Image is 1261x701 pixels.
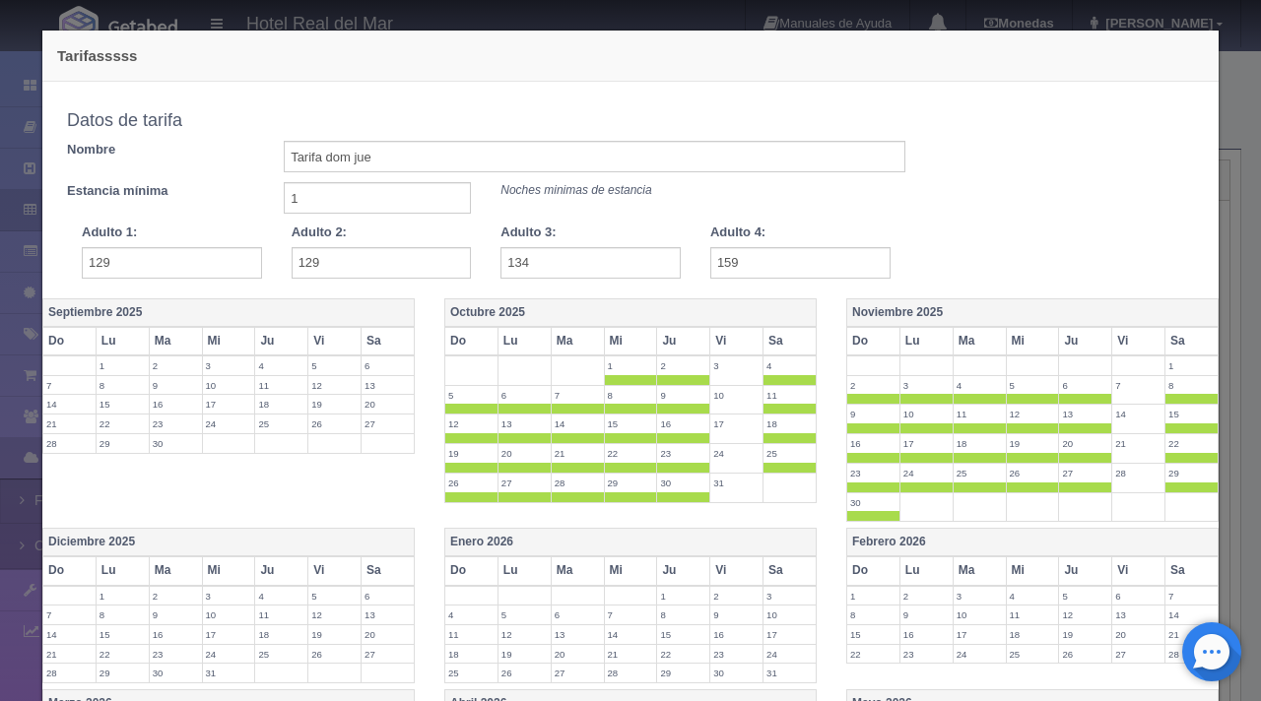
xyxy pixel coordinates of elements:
label: Adulto 3: [500,223,556,242]
th: Lu [899,327,953,355]
label: 23 [150,645,202,664]
th: Enero 2026 [445,529,817,557]
label: 8 [97,605,149,624]
th: Lu [498,327,551,355]
label: 20 [362,395,414,414]
label: 9 [150,605,202,624]
label: 2 [847,376,899,395]
th: Mi [202,556,255,585]
label: 12 [308,605,361,624]
th: Lu [96,327,149,355]
label: Estancia mínima [52,182,269,201]
i: Noches minimas de estancia [500,183,651,197]
label: 30 [710,664,763,682]
label: 2 [150,587,202,605]
th: Ju [657,556,710,585]
label: 22 [97,645,149,664]
label: 13 [498,414,551,433]
label: 20 [1059,434,1111,453]
label: 7 [43,605,96,624]
label: 1 [847,587,899,605]
label: 10 [710,386,763,405]
th: Lu [96,556,149,585]
label: 13 [552,625,604,644]
label: 7 [1165,587,1218,605]
label: 14 [552,414,604,433]
label: 14 [43,395,96,414]
th: Sa [1165,327,1219,355]
label: 4 [763,356,816,375]
th: Lu [899,556,953,585]
label: 8 [97,376,149,395]
label: 15 [605,414,657,433]
label: 27 [362,645,414,664]
label: 19 [1007,434,1059,453]
label: 31 [763,664,816,682]
th: Vi [710,556,763,585]
label: 11 [763,386,816,405]
label: 5 [1007,376,1059,395]
label: 20 [362,625,414,644]
label: 10 [763,605,816,624]
label: 18 [255,625,307,644]
th: Sa [1165,556,1219,585]
label: 21 [1165,625,1218,644]
label: 24 [203,414,255,433]
label: 1 [657,587,709,605]
th: Sa [362,556,415,585]
label: 7 [605,605,657,624]
label: 16 [150,625,202,644]
label: 24 [710,444,763,463]
th: Ju [1059,556,1112,585]
label: 9 [900,605,953,624]
th: Do [43,327,97,355]
label: 24 [900,464,953,482]
th: Ju [1059,327,1112,355]
label: 15 [97,395,149,414]
label: 16 [900,625,953,644]
label: 22 [657,645,709,664]
label: 15 [657,625,709,644]
label: 23 [150,414,202,433]
label: 25 [255,645,307,664]
label: 6 [1112,587,1164,605]
label: 18 [1007,625,1059,644]
label: 27 [362,414,414,433]
label: 14 [1165,605,1218,624]
th: Vi [710,327,763,355]
label: 12 [1059,605,1111,624]
th: Mi [604,556,657,585]
label: 26 [1007,464,1059,482]
label: 18 [445,645,498,664]
label: 30 [150,664,202,682]
label: 25 [1007,645,1059,664]
label: 4 [255,587,307,605]
label: 29 [657,664,709,682]
label: 1 [605,356,657,375]
label: 7 [43,376,96,395]
label: 14 [1112,405,1164,423]
th: Septiembre 2025 [43,298,415,327]
label: 20 [1112,625,1164,644]
label: 29 [605,474,657,492]
th: Do [847,327,900,355]
label: 10 [900,405,953,423]
label: 18 [763,414,816,433]
label: 26 [498,664,551,682]
label: 1 [1165,356,1218,375]
th: Sa [362,327,415,355]
label: 15 [847,625,899,644]
label: 17 [954,625,1006,644]
label: 8 [847,605,899,624]
th: Vi [1112,327,1165,355]
th: Mi [1006,556,1059,585]
th: Do [847,556,900,585]
label: 19 [308,625,361,644]
label: 2 [900,587,953,605]
label: 9 [710,605,763,624]
label: 26 [308,645,361,664]
label: 22 [847,645,899,664]
label: 3 [710,356,763,375]
label: 14 [605,625,657,644]
label: 5 [445,386,498,405]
